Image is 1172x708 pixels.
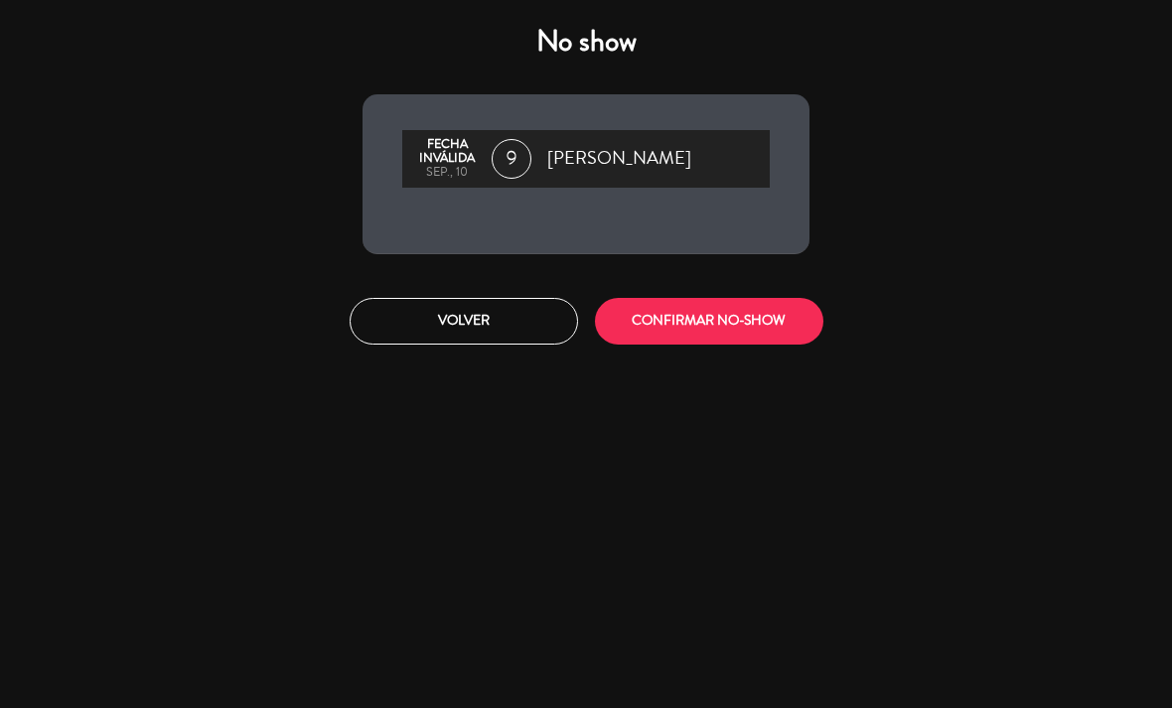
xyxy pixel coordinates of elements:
[412,166,482,180] div: sep., 10
[547,144,691,174] span: [PERSON_NAME]
[412,138,482,166] div: Fecha inválida
[350,298,578,345] button: Volver
[363,24,809,60] h4: No show
[492,139,531,179] span: 9
[595,298,823,345] button: CONFIRMAR NO-SHOW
